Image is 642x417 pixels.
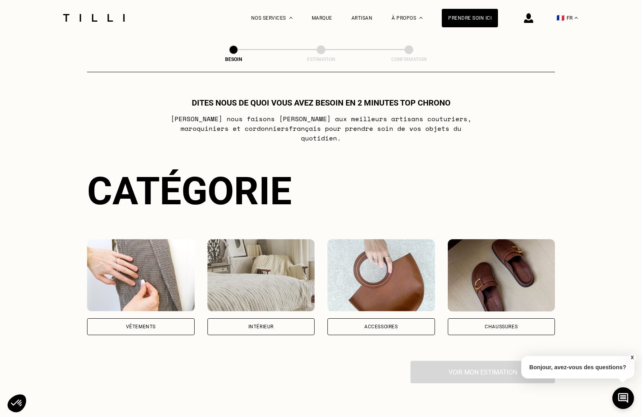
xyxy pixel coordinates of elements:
img: Menu déroulant [289,17,293,19]
button: X [628,353,636,362]
div: Catégorie [87,169,555,214]
a: Marque [312,15,332,21]
div: Estimation [281,57,361,62]
h1: Dites nous de quoi vous avez besoin en 2 minutes top chrono [192,98,451,108]
div: Chaussures [485,324,518,329]
img: Accessoires [327,239,435,311]
div: Accessoires [364,324,398,329]
div: Vêtements [126,324,156,329]
img: Vêtements [87,239,195,311]
a: Artisan [351,15,373,21]
a: Prendre soin ici [442,9,498,27]
img: menu déroulant [575,17,578,19]
span: 🇫🇷 [557,14,565,22]
img: Menu déroulant à propos [419,17,423,19]
p: [PERSON_NAME] nous faisons [PERSON_NAME] aux meilleurs artisans couturiers , maroquiniers et cord... [162,114,480,143]
div: Intérieur [248,324,274,329]
img: Intérieur [207,239,315,311]
img: Logo du service de couturière Tilli [60,14,128,22]
div: Besoin [193,57,274,62]
img: icône connexion [524,13,533,23]
div: Confirmation [369,57,449,62]
img: Chaussures [448,239,555,311]
p: Bonjour, avez-vous des questions? [521,356,634,378]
